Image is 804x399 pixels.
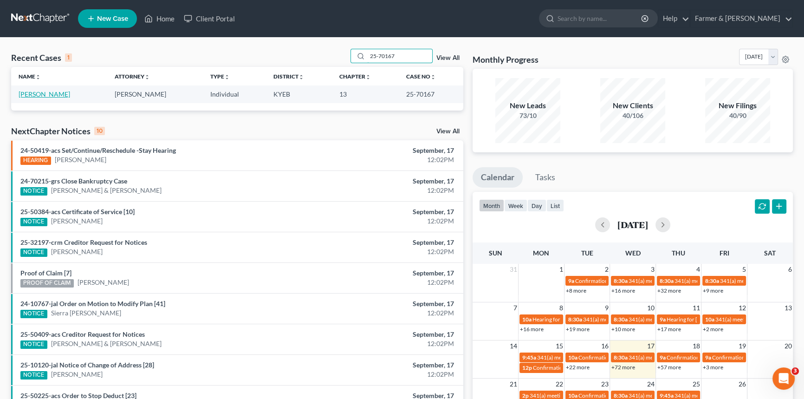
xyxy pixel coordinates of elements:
[316,186,454,195] div: 12:02PM
[568,392,577,399] span: 10a
[527,199,546,212] button: day
[522,316,532,323] span: 10a
[20,279,74,288] div: PROOF OF CLAIM
[703,364,723,371] a: +3 more
[20,249,47,257] div: NOTICE
[473,54,538,65] h3: Monthly Progress
[558,264,564,275] span: 1
[430,74,436,80] i: unfold_more
[705,277,719,284] span: 8:30a
[527,167,564,188] a: Tasks
[791,367,799,375] span: 3
[646,379,655,390] span: 24
[657,287,681,294] a: +32 more
[20,208,135,216] a: 25-50384-acs Certificate of Service [10]
[578,354,684,361] span: Confirmation hearing for [PERSON_NAME]
[522,392,529,399] span: 2p
[316,308,454,318] div: 12:02PM
[629,354,767,361] span: 341(a) meeting for [PERSON_NAME] & [PERSON_NAME]
[20,300,165,307] a: 24-10767-jal Order on Motion to Modify Plan [41]
[738,302,747,314] span: 12
[705,111,770,120] div: 40/90
[558,10,642,27] input: Search by name...
[20,238,147,246] a: 25-32197-crm Creditor Request for Notices
[367,49,432,63] input: Search by name...
[316,268,454,278] div: September, 17
[600,100,665,111] div: New Clients
[316,247,454,256] div: 12:02PM
[495,111,560,120] div: 73/10
[646,340,655,352] span: 17
[772,367,795,390] iframe: Intercom live chat
[672,249,685,257] span: Thu
[316,370,454,379] div: 12:02PM
[555,340,564,352] span: 15
[660,354,666,361] span: 9a
[575,277,681,284] span: Confirmation hearing for [PERSON_NAME]
[203,85,266,103] td: Individual
[578,392,684,399] span: Confirmation hearing for [PERSON_NAME]
[316,177,454,186] div: September, 17
[600,340,609,352] span: 16
[20,146,176,154] a: 24-50419-acs Set/Continue/Reschedule -Stay Hearing
[406,73,436,80] a: Case Nounfold_more
[566,364,590,371] a: +22 more
[533,249,549,257] span: Mon
[316,299,454,308] div: September, 17
[107,85,203,103] td: [PERSON_NAME]
[738,379,747,390] span: 26
[784,302,793,314] span: 13
[532,316,654,323] span: Hearing for [PERSON_NAME] & [PERSON_NAME]
[140,10,179,27] a: Home
[520,326,544,333] a: +16 more
[692,302,701,314] span: 11
[509,340,518,352] span: 14
[316,330,454,339] div: September, 17
[20,361,154,369] a: 25-10120-jal Notice of Change of Address [28]
[332,85,399,103] td: 13
[533,364,687,371] span: Confirmation hearing for [PERSON_NAME] & [PERSON_NAME]
[20,371,47,379] div: NOTICE
[399,85,463,103] td: 25-70167
[504,199,527,212] button: week
[667,316,739,323] span: Hearing for [PERSON_NAME]
[568,316,582,323] span: 8:30a
[65,53,72,62] div: 1
[436,128,460,135] a: View All
[479,199,504,212] button: month
[695,264,701,275] span: 4
[611,326,635,333] a: +10 more
[224,74,230,80] i: unfold_more
[674,392,764,399] span: 341(a) meeting for [PERSON_NAME]
[365,74,371,80] i: unfold_more
[20,269,71,277] a: Proof of Claim [7]
[20,187,47,196] div: NOTICE
[51,186,162,195] a: [PERSON_NAME] & [PERSON_NAME]
[298,74,304,80] i: unfold_more
[705,100,770,111] div: New Filings
[660,392,674,399] span: 9:45a
[625,249,640,257] span: Wed
[657,364,681,371] a: +57 more
[144,74,150,80] i: unfold_more
[658,10,689,27] a: Help
[20,330,145,338] a: 25-50409-acs Creditor Request for Notices
[738,340,747,352] span: 19
[705,316,714,323] span: 10a
[583,316,722,323] span: 341(a) meeting for [PERSON_NAME] & [PERSON_NAME]
[692,379,701,390] span: 25
[611,364,635,371] a: +72 more
[210,73,230,80] a: Typeunfold_more
[674,277,764,284] span: 341(a) meeting for [PERSON_NAME]
[546,199,564,212] button: list
[20,310,47,318] div: NOTICE
[650,264,655,275] span: 3
[617,220,648,229] h2: [DATE]
[20,218,47,226] div: NOTICE
[316,278,454,287] div: 12:02PM
[784,340,793,352] span: 20
[703,326,723,333] a: +2 more
[20,177,127,185] a: 24-70215-grs Close Bankruptcy Case
[179,10,240,27] a: Client Portal
[436,55,460,61] a: View All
